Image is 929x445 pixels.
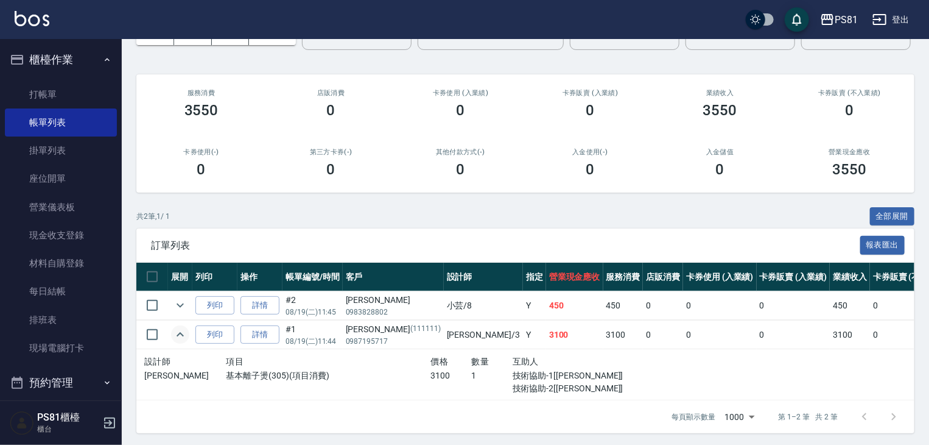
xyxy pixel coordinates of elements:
[868,9,914,31] button: 登出
[860,236,905,255] button: 報表匯出
[282,263,343,291] th: 帳單編號/時間
[171,326,189,344] button: expand row
[779,411,838,422] p: 第 1–2 筆 共 2 筆
[815,7,863,32] button: PS81
[457,161,465,178] h3: 0
[5,165,117,193] a: 座位開單
[37,424,99,435] p: 櫃台
[757,291,830,320] td: 0
[226,369,430,382] p: 基本離子燙(305)(項目消費)
[472,369,513,382] p: 1
[144,369,226,382] p: [PERSON_NAME]
[5,109,117,137] a: 帳單列表
[151,148,251,156] h2: 卡券使用(-)
[5,277,117,305] a: 每日結帳
[643,263,683,291] th: 店販消費
[683,321,757,349] td: 0
[833,161,867,178] h3: 3550
[151,240,860,252] span: 訂單列表
[151,89,251,97] h3: 服務消費
[513,357,539,366] span: 互助人
[835,12,858,27] div: PS81
[282,321,343,349] td: #1
[240,296,279,315] a: 詳情
[136,211,170,222] p: 共 2 筆, 1 / 1
[5,399,117,430] button: 報表及分析
[281,89,381,97] h2: 店販消費
[720,400,759,433] div: 1000
[410,148,511,156] h2: 其他付款方式(-)
[240,326,279,344] a: 詳情
[286,307,340,318] p: 08/19 (二) 11:45
[346,323,441,336] div: [PERSON_NAME]
[546,321,603,349] td: 3100
[540,148,640,156] h2: 入金使用(-)
[192,263,237,291] th: 列印
[716,161,724,178] h3: 0
[444,291,523,320] td: 小芸 /8
[5,137,117,165] a: 掛單列表
[37,411,99,424] h5: PS81櫃檯
[5,334,117,362] a: 現場電腦打卡
[5,249,117,277] a: 材料自購登錄
[237,263,282,291] th: 操作
[643,291,683,320] td: 0
[603,291,643,320] td: 450
[327,102,335,119] h3: 0
[168,263,192,291] th: 展開
[346,307,441,318] p: 0983828802
[195,326,234,344] button: 列印
[586,161,595,178] h3: 0
[586,102,595,119] h3: 0
[860,239,905,251] a: 報表匯出
[830,263,870,291] th: 業績收入
[603,263,643,291] th: 服務消費
[523,321,546,349] td: Y
[5,44,117,76] button: 櫃檯作業
[523,263,546,291] th: 指定
[671,411,715,422] p: 每頁顯示數量
[346,336,441,347] p: 0987195717
[830,321,870,349] td: 3100
[282,291,343,320] td: #2
[410,89,511,97] h2: 卡券使用 (入業績)
[830,291,870,320] td: 450
[444,263,523,291] th: 設計師
[197,161,206,178] h3: 0
[457,102,465,119] h3: 0
[799,89,900,97] h2: 卡券販賣 (不入業績)
[670,89,770,97] h2: 業績收入
[546,291,603,320] td: 450
[444,321,523,349] td: [PERSON_NAME] /3
[184,102,219,119] h3: 3550
[346,294,441,307] div: [PERSON_NAME]
[430,357,448,366] span: 價格
[846,102,854,119] h3: 0
[785,7,809,32] button: save
[195,296,234,315] button: 列印
[799,148,900,156] h2: 營業現金應收
[683,263,757,291] th: 卡券使用 (入業績)
[5,367,117,399] button: 預約管理
[10,411,34,435] img: Person
[286,336,340,347] p: 08/19 (二) 11:44
[5,221,117,249] a: 現金收支登錄
[513,382,636,395] p: 技術協助-2[[PERSON_NAME]]
[343,263,444,291] th: 客戶
[5,80,117,109] a: 打帳單
[703,102,737,119] h3: 3550
[546,263,603,291] th: 營業現金應收
[683,291,757,320] td: 0
[603,321,643,349] td: 3100
[523,291,546,320] td: Y
[410,323,441,336] p: (111111)
[144,357,170,366] span: 設計師
[327,161,335,178] h3: 0
[870,207,915,226] button: 全部展開
[226,357,244,366] span: 項目
[281,148,381,156] h2: 第三方卡券(-)
[472,357,489,366] span: 數量
[670,148,770,156] h2: 入金儲值
[757,321,830,349] td: 0
[171,296,189,315] button: expand row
